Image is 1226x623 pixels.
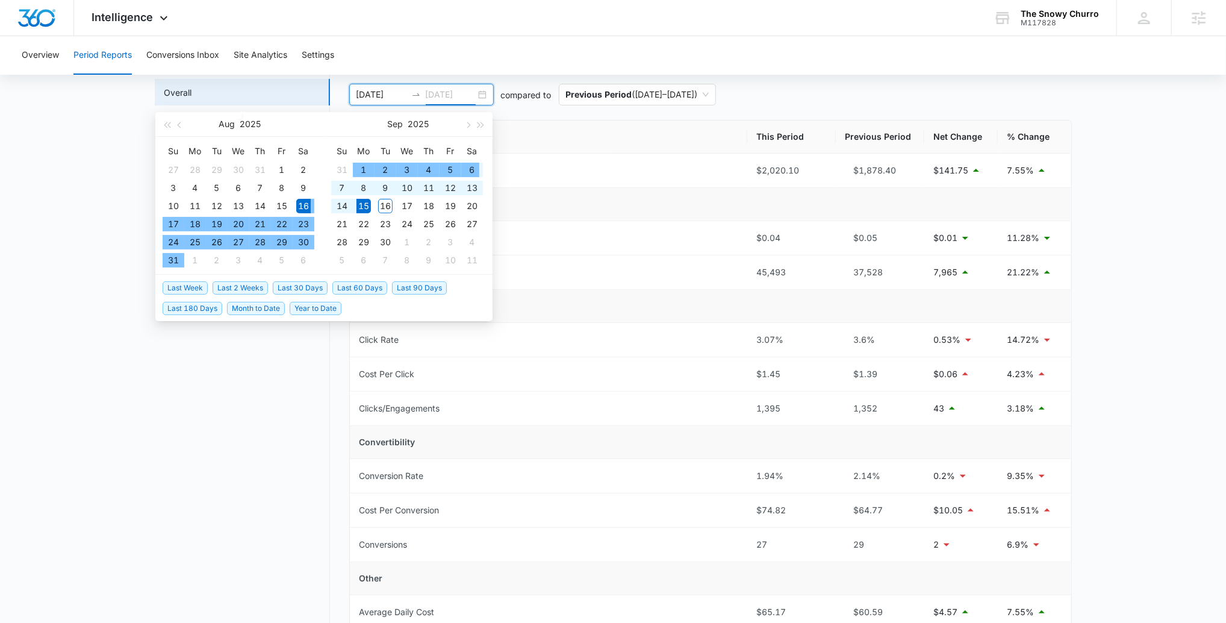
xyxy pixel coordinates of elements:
div: 15 [275,199,289,213]
td: 2025-09-06 [293,251,314,269]
div: 29 [275,235,289,249]
button: Site Analytics [234,36,287,75]
th: Fr [271,142,293,161]
div: 11 [465,253,479,268]
td: 2025-08-20 [228,215,249,233]
td: 2025-08-03 [163,179,184,197]
span: Last 2 Weeks [213,281,268,295]
div: 5 [210,181,224,195]
div: 13 [231,199,246,213]
div: 20 [465,199,479,213]
td: 2025-07-30 [228,161,249,179]
div: 8 [275,181,289,195]
div: account name [1021,9,1099,19]
div: 31 [253,163,267,177]
div: 23 [378,217,393,231]
p: Previous Period [566,89,632,99]
td: 2025-08-29 [271,233,293,251]
div: Average Daily Cost [359,606,435,619]
div: $1.45 [757,368,826,381]
td: 2025-09-18 [418,197,440,215]
div: 31 [335,163,349,177]
div: 16 [296,199,311,213]
div: 5 [335,253,349,268]
div: Cost Per Click [359,368,415,381]
p: $0.06 [934,368,958,381]
span: Month to Date [227,302,285,315]
td: 2025-08-07 [249,179,271,197]
div: 29 [356,235,371,249]
td: 2025-08-01 [271,161,293,179]
div: 28 [253,235,267,249]
div: 11 [188,199,202,213]
a: Overall [164,86,192,99]
span: to [411,90,421,99]
p: 0.2% [934,469,956,483]
div: $2,020.10 [757,164,826,177]
td: 2025-09-12 [440,179,461,197]
td: 2025-08-09 [293,179,314,197]
div: 20 [231,217,246,231]
td: 2025-08-30 [293,233,314,251]
td: 2025-09-20 [461,197,483,215]
div: 7 [335,181,349,195]
td: 2025-10-09 [418,251,440,269]
th: Tu [206,142,228,161]
p: 15.51% [1007,504,1040,517]
div: 6 [296,253,311,268]
td: 2025-08-24 [163,233,184,251]
div: 8 [356,181,371,195]
div: 8 [400,253,414,268]
div: $60.59 [845,606,915,619]
td: 2025-09-07 [331,179,353,197]
div: 3.07% [757,333,826,346]
td: 2025-09-14 [331,197,353,215]
th: Su [163,142,184,161]
td: 2025-09-21 [331,215,353,233]
td: 2025-10-01 [396,233,418,251]
th: Th [418,142,440,161]
th: Fr [440,142,461,161]
td: 2025-08-15 [271,197,293,215]
button: Overview [22,36,59,75]
th: Sa [461,142,483,161]
div: 27 [166,163,181,177]
td: 2025-08-04 [184,179,206,197]
td: 2025-08-08 [271,179,293,197]
td: 2025-10-04 [461,233,483,251]
div: 27 [757,538,826,551]
div: 18 [422,199,436,213]
div: 2 [210,253,224,268]
div: 2 [422,235,436,249]
div: 27 [231,235,246,249]
div: 29 [210,163,224,177]
td: 2025-09-05 [440,161,461,179]
td: 2025-10-06 [353,251,375,269]
div: 9 [296,181,311,195]
td: 2025-10-03 [440,233,461,251]
p: 7.55% [1007,164,1035,177]
td: 2025-09-01 [353,161,375,179]
td: 2025-09-11 [418,179,440,197]
th: Metric [350,121,747,154]
div: $0.04 [757,231,826,245]
div: 1 [188,253,202,268]
button: Period Reports [73,36,132,75]
div: 27 [465,217,479,231]
span: Year to Date [290,302,341,315]
p: 2 [934,538,939,551]
div: 3 [166,181,181,195]
div: 37,528 [845,266,915,279]
div: 19 [443,199,458,213]
td: 2025-09-08 [353,179,375,197]
div: 9 [422,253,436,268]
p: $141.75 [934,164,969,177]
div: 2 [378,163,393,177]
div: Click Rate [359,333,399,346]
div: 24 [166,235,181,249]
td: 2025-09-28 [331,233,353,251]
td: 2025-08-18 [184,215,206,233]
div: 15 [356,199,371,213]
div: 4 [253,253,267,268]
p: 9.35% [1007,469,1035,483]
